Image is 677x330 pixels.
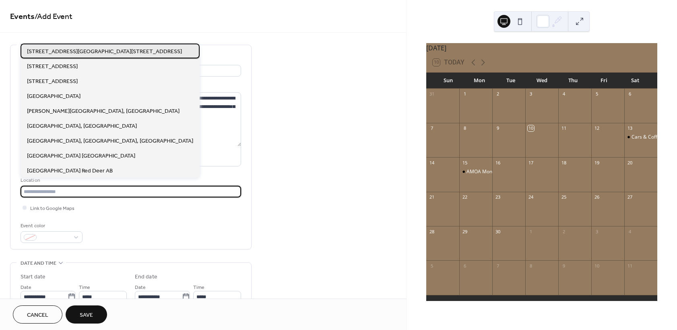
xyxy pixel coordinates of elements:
[561,91,567,97] div: 4
[462,91,468,97] div: 1
[27,48,182,56] span: [STREET_ADDRESS][GEOGRAPHIC_DATA][STREET_ADDRESS]
[13,305,62,324] button: Cancel
[528,263,534,269] div: 8
[594,160,600,166] div: 19
[624,134,657,141] div: Cars & Coffee
[464,73,495,89] div: Mon
[495,263,501,269] div: 7
[426,43,657,53] div: [DATE]
[561,160,567,166] div: 18
[27,107,180,116] span: [PERSON_NAME][GEOGRAPHIC_DATA], [GEOGRAPHIC_DATA]
[627,91,633,97] div: 6
[35,9,72,25] span: / Add Event
[588,73,619,89] div: Fri
[495,125,501,131] div: 9
[429,263,435,269] div: 5
[21,283,31,292] span: Date
[627,263,633,269] div: 11
[620,73,651,89] div: Sat
[557,73,588,89] div: Thu
[27,311,48,320] span: Cancel
[429,228,435,235] div: 28
[135,273,157,281] div: End date
[10,9,35,25] a: Events
[27,92,80,101] span: [GEOGRAPHIC_DATA]
[495,160,501,166] div: 16
[462,263,468,269] div: 6
[594,263,600,269] div: 10
[528,125,534,131] div: 10
[27,122,137,131] span: [GEOGRAPHIC_DATA], [GEOGRAPHIC_DATA]
[27,152,135,160] span: [GEOGRAPHIC_DATA] [GEOGRAPHIC_DATA]
[561,194,567,200] div: 25
[594,91,600,97] div: 5
[561,125,567,131] div: 11
[429,91,435,97] div: 31
[627,125,633,131] div: 13
[80,311,93,320] span: Save
[495,91,501,97] div: 2
[459,168,492,175] div: AMOA Monthly Meeting
[21,176,239,185] div: Location
[462,228,468,235] div: 29
[594,228,600,235] div: 3
[528,91,534,97] div: 3
[526,73,557,89] div: Wed
[429,160,435,166] div: 14
[627,228,633,235] div: 4
[462,194,468,200] div: 22
[632,134,663,141] div: Cars & Coffee
[27,77,78,86] span: [STREET_ADDRESS]
[528,228,534,235] div: 1
[561,263,567,269] div: 9
[21,259,56,268] span: Date and time
[495,73,526,89] div: Tue
[27,137,193,145] span: [GEOGRAPHIC_DATA], [GEOGRAPHIC_DATA], [GEOGRAPHIC_DATA]
[433,73,464,89] div: Sun
[30,204,74,213] span: Link to Google Maps
[79,283,90,292] span: Time
[135,283,146,292] span: Date
[594,125,600,131] div: 12
[21,42,56,50] span: Event details
[21,222,81,230] div: Event color
[495,228,501,235] div: 30
[594,194,600,200] div: 26
[462,160,468,166] div: 15
[627,160,633,166] div: 20
[466,168,520,175] div: AMOA Monthly Meeting
[21,273,45,281] div: Start date
[66,305,107,324] button: Save
[528,194,534,200] div: 24
[561,228,567,235] div: 2
[429,194,435,200] div: 21
[429,125,435,131] div: 7
[462,125,468,131] div: 8
[627,194,633,200] div: 27
[27,167,113,175] span: [GEOGRAPHIC_DATA] Red Deer AB
[27,62,78,71] span: [STREET_ADDRESS]
[528,160,534,166] div: 17
[193,283,204,292] span: Time
[495,194,501,200] div: 23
